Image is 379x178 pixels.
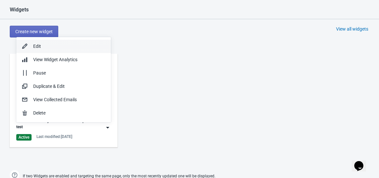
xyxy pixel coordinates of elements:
[16,93,111,106] button: View Collected Emails
[33,96,106,103] div: View Collected Emails
[336,26,368,32] div: View all widgets
[33,43,106,50] div: Edit
[16,124,23,131] div: test
[10,26,58,37] button: Create new widget
[16,80,111,93] button: Duplicate & Edit
[33,70,106,76] div: Pause
[15,29,53,34] span: Create new widget
[352,152,372,171] iframe: chat widget
[104,124,111,131] img: dropdown.png
[16,66,111,80] button: Pause
[36,134,72,139] div: Last modified: [DATE]
[16,106,111,120] button: Delete
[16,40,111,53] button: Edit
[16,134,32,141] div: Active
[33,110,106,116] div: Delete
[33,57,77,62] span: View Widget Analytics
[33,83,106,90] div: Duplicate & Edit
[16,53,111,66] button: View Widget Analytics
